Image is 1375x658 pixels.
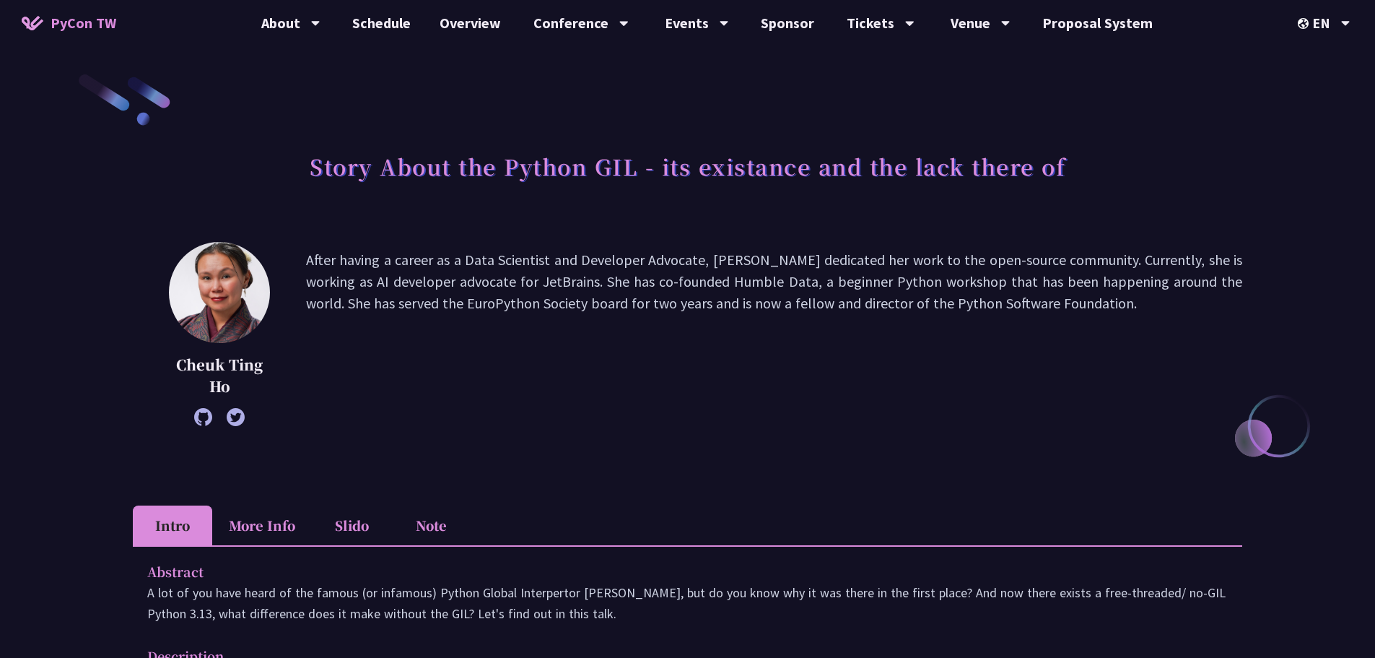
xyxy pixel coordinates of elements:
span: PyCon TW [51,12,116,34]
img: Locale Icon [1298,18,1312,29]
li: More Info [212,506,312,545]
li: Note [391,506,471,545]
p: After having a career as a Data Scientist and Developer Advocate, [PERSON_NAME] dedicated her wor... [306,249,1242,419]
img: Home icon of PyCon TW 2025 [22,16,43,30]
p: Cheuk Ting Ho [169,354,270,397]
p: A lot of you have heard of the famous (or infamous) Python Global Interpertor [PERSON_NAME], but ... [147,582,1228,624]
li: Intro [133,506,212,545]
li: Slido [312,506,391,545]
h1: Story About the Python GIL - its existance and the lack there of [310,144,1065,188]
a: PyCon TW [7,5,131,41]
img: Cheuk Ting Ho [169,242,270,343]
p: Abstract [147,561,1199,582]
